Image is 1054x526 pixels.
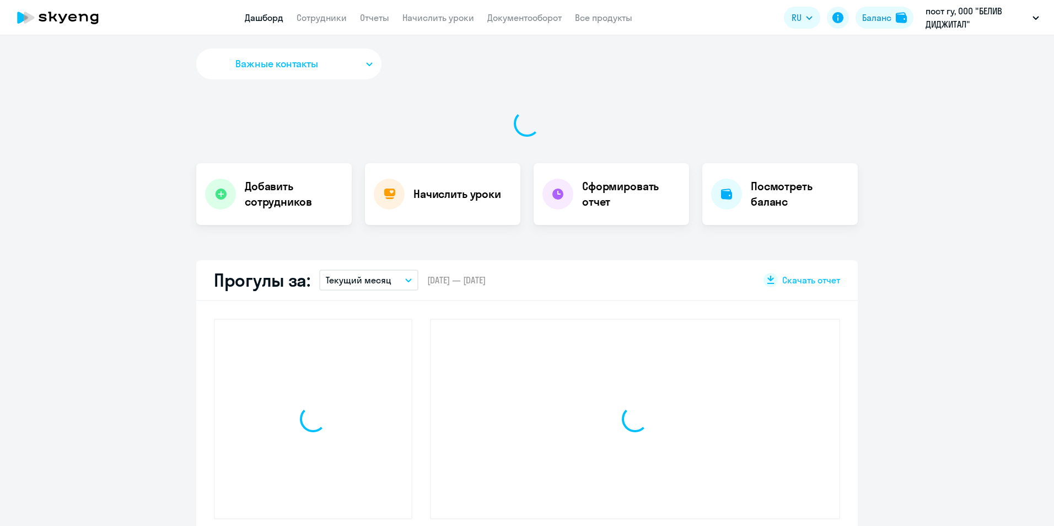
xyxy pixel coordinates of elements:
[920,4,1045,31] button: пост гу, ООО "БЕЛИВ ДИДЖИТАЛ"
[575,12,632,23] a: Все продукты
[856,7,913,29] button: Балансbalance
[235,57,318,71] span: Важные контакты
[792,11,802,24] span: RU
[360,12,389,23] a: Отчеты
[319,270,418,291] button: Текущий месяц
[487,12,562,23] a: Документооборот
[326,273,391,287] p: Текущий месяц
[582,179,680,210] h4: Сформировать отчет
[245,179,343,210] h4: Добавить сотрудников
[751,179,849,210] h4: Посмотреть баланс
[427,274,486,286] span: [DATE] — [DATE]
[413,186,501,202] h4: Начислить уроки
[196,49,381,79] button: Важные контакты
[862,11,891,24] div: Баланс
[896,12,907,23] img: balance
[402,12,474,23] a: Начислить уроки
[926,4,1028,31] p: пост гу, ООО "БЕЛИВ ДИДЖИТАЛ"
[245,12,283,23] a: Дашборд
[784,7,820,29] button: RU
[297,12,347,23] a: Сотрудники
[782,274,840,286] span: Скачать отчет
[214,269,310,291] h2: Прогулы за:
